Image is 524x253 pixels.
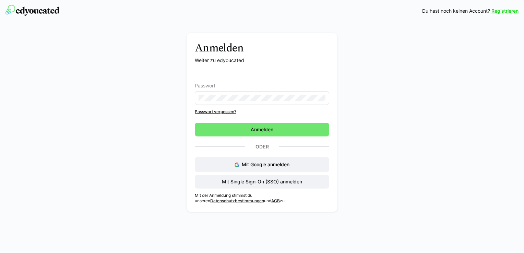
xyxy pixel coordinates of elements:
[422,8,490,14] span: Du hast noch keinen Account?
[195,175,329,189] button: Mit Single Sign-On (SSO) anmelden
[491,8,519,14] a: Registrieren
[242,161,289,167] span: Mit Google anmelden
[195,109,329,115] a: Passwort vergessen?
[5,5,60,16] img: edyoucated
[195,83,215,88] span: Passwort
[250,126,274,133] span: Anmelden
[195,123,329,136] button: Anmelden
[210,198,264,203] a: Datenschutzbestimmungen
[195,41,329,54] h3: Anmelden
[271,198,280,203] a: AGB
[195,157,329,172] button: Mit Google anmelden
[195,57,329,64] p: Weiter zu edyoucated
[245,142,279,152] p: Oder
[195,193,329,204] p: Mit der Anmeldung stimmst du unseren und zu.
[221,178,303,185] span: Mit Single Sign-On (SSO) anmelden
